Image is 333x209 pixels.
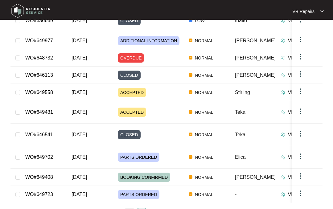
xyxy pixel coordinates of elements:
span: ACCEPTED [118,88,146,97]
span: ACCEPTED [118,108,146,117]
a: WO#646541 [25,132,53,137]
a: WO#648732 [25,55,53,60]
img: Assigner Icon [281,90,286,95]
span: NORMAL [192,154,216,161]
span: Stirling [235,90,250,95]
img: dropdown arrow [297,190,304,197]
img: dropdown arrow [297,153,304,160]
span: [DATE] [72,192,87,197]
img: Assigner Icon [281,155,286,160]
a: WO#649431 [25,109,53,115]
span: NORMAL [192,191,216,198]
span: OVERDUE [118,53,144,63]
img: dropdown arrow [297,88,304,95]
a: WO#649408 [25,174,53,180]
span: BOOKING CONFIRMED [118,173,170,182]
span: [PERSON_NAME] [235,38,276,43]
span: Teka [235,109,245,115]
p: VR Repairs [288,174,313,181]
span: NORMAL [192,89,216,96]
span: Teka [235,132,245,137]
span: [PERSON_NAME] [235,55,276,60]
img: dropdown arrow [297,70,304,78]
span: [DATE] [72,132,87,137]
span: [PERSON_NAME] [235,174,276,180]
img: dropdown arrow [297,172,304,180]
p: VR Repairs [288,37,313,44]
p: VR Repairs [288,191,313,198]
a: WO#649723 [25,192,53,197]
span: ADDITIONAL INFORMATION [118,36,179,45]
p: VR Repairs [292,8,314,14]
p: VR Repairs [288,54,313,62]
span: [DATE] [72,174,87,180]
img: dropdown arrow [297,130,304,137]
img: Vercel Logo [189,39,192,42]
span: [DATE] [72,72,87,78]
img: Vercel Logo [189,175,192,179]
img: Assigner Icon [281,132,286,137]
img: Assigner Icon [281,175,286,180]
span: - [235,192,236,197]
img: residentia service logo [9,2,52,20]
span: PARTS ORDERED [118,190,159,199]
p: VR Repairs [288,154,313,161]
p: VR Repairs [288,89,313,96]
img: dropdown arrow [297,36,304,43]
img: Assigner Icon [281,192,286,197]
span: [DATE] [72,109,87,115]
span: NORMAL [192,72,216,79]
img: Vercel Logo [189,90,192,94]
img: dropdown arrow [297,108,304,115]
span: [DATE] [72,38,87,43]
img: Vercel Logo [189,192,192,196]
img: Vercel Logo [189,133,192,136]
img: Assigner Icon [281,110,286,115]
a: WO#649702 [25,154,53,160]
img: Assigner Icon [281,55,286,60]
img: Vercel Logo [189,110,192,114]
span: NORMAL [192,109,216,116]
p: VR Repairs [288,131,313,138]
img: Vercel Logo [189,56,192,59]
a: WO#646113 [25,72,53,78]
span: NORMAL [192,131,216,138]
span: CLOSED [118,130,141,139]
img: Assigner Icon [281,73,286,78]
span: Elica [235,154,246,160]
span: NORMAL [192,37,216,44]
span: [DATE] [72,154,87,160]
span: [PERSON_NAME] [235,72,276,78]
span: NORMAL [192,54,216,62]
img: dropdown arrow [297,53,304,60]
p: VR Repairs [288,72,313,79]
a: WO#649977 [25,38,53,43]
a: WO#649558 [25,90,53,95]
img: Vercel Logo [189,73,192,77]
span: PARTS ORDERED [118,153,159,162]
p: VR Repairs [288,109,313,116]
img: dropdown arrow [320,10,324,13]
img: Assigner Icon [281,38,286,43]
span: NORMAL [192,174,216,181]
span: [DATE] [72,90,87,95]
span: CLOSED [118,71,141,80]
img: Vercel Logo [189,155,192,159]
span: [DATE] [72,55,87,60]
